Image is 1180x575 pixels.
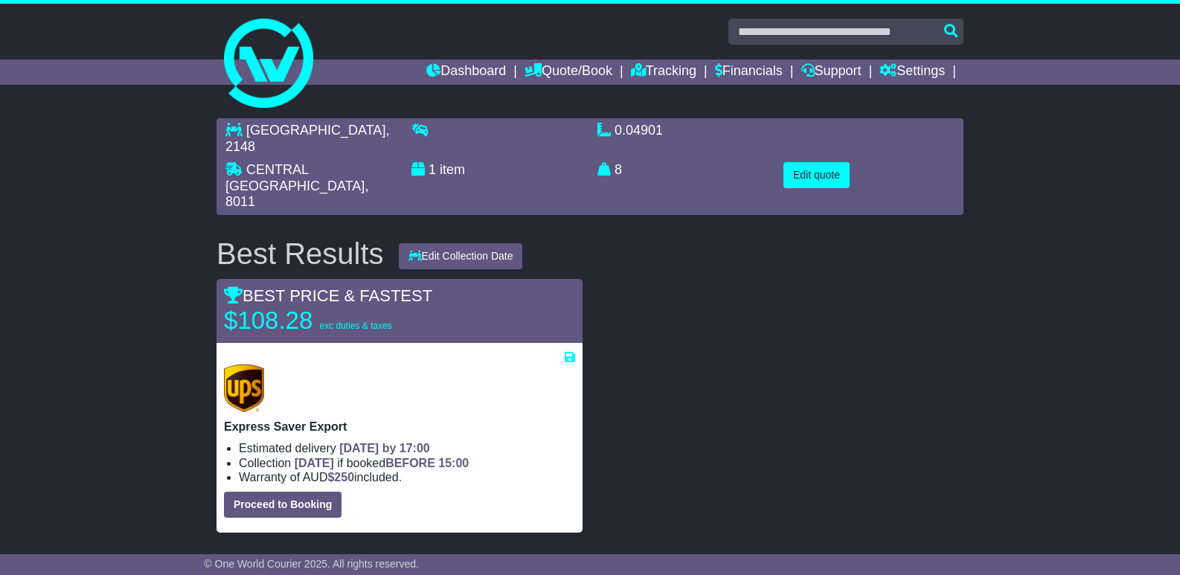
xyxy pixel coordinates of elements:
[438,457,469,469] span: 15:00
[246,123,385,138] span: [GEOGRAPHIC_DATA]
[209,237,391,270] div: Best Results
[295,457,469,469] span: if booked
[783,162,850,188] button: Edit quote
[334,471,354,484] span: 250
[224,306,410,335] p: $108.28
[239,470,575,484] li: Warranty of AUD included.
[631,60,696,85] a: Tracking
[385,457,435,469] span: BEFORE
[399,243,523,269] button: Edit Collection Date
[801,60,862,85] a: Support
[225,179,368,210] span: , 8011
[879,60,945,85] a: Settings
[525,60,612,85] a: Quote/Book
[239,441,575,455] li: Estimated delivery
[426,60,506,85] a: Dashboard
[615,162,622,177] span: 8
[204,558,419,570] span: © One World Courier 2025. All rights reserved.
[239,456,575,470] li: Collection
[225,123,389,154] span: , 2148
[339,442,430,454] span: [DATE] by 17:00
[224,492,342,518] button: Proceed to Booking
[295,457,334,469] span: [DATE]
[225,162,365,193] span: CENTRAL [GEOGRAPHIC_DATA]
[440,162,465,177] span: item
[224,420,575,434] p: Express Saver Export
[224,286,432,305] span: BEST PRICE & FASTEST
[715,60,783,85] a: Financials
[224,364,264,412] img: UPS (new): Express Saver Export
[319,321,391,331] span: exc duties & taxes
[429,162,436,177] span: 1
[327,471,354,484] span: $
[615,123,663,138] span: 0.04901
